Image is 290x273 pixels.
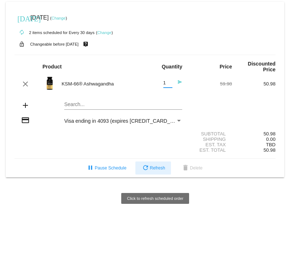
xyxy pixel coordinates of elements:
button: Pause Schedule [80,161,132,175]
strong: Price [220,64,232,70]
mat-icon: delete [181,164,190,173]
div: 59.98 [188,81,232,87]
img: Image-1-Carousel-Ash-1000x1000-Transp-v2.png [42,76,57,91]
mat-icon: [DATE] [17,14,26,22]
input: Quantity [163,80,172,86]
span: TBD [266,142,275,147]
div: KSM-66® Ashwagandha [58,81,145,87]
div: Est. Tax [188,142,232,147]
mat-icon: clear [21,80,30,88]
a: Change [52,16,66,20]
mat-icon: credit_card [21,116,30,125]
mat-icon: autorenew [17,28,26,37]
small: Changeable before [DATE] [30,42,79,46]
mat-select: Payment Method [64,118,182,124]
input: Search... [64,102,182,108]
span: 50.98 [264,147,275,153]
div: 50.98 [232,81,275,87]
div: 50.98 [232,131,275,136]
strong: Product [42,64,62,70]
small: ( ) [50,16,67,20]
button: Refresh [135,161,171,175]
span: Refresh [141,165,165,171]
button: Delete [175,161,208,175]
div: Est. Total [188,147,232,153]
mat-icon: send [173,80,182,88]
mat-icon: pause [86,164,95,173]
span: Visa ending in 4093 (expires [CREDIT_CARD_DATA]) [64,118,186,124]
mat-icon: live_help [81,39,90,49]
span: 0.00 [266,136,275,142]
small: 2 items scheduled for Every 30 days [15,30,94,35]
div: Subtotal [188,131,232,136]
mat-icon: lock_open [17,39,26,49]
div: Shipping [188,136,232,142]
span: Pause Schedule [86,165,126,171]
span: Delete [181,165,203,171]
a: Change [97,30,111,35]
strong: Discounted Price [248,61,275,72]
small: ( ) [96,30,113,35]
mat-icon: add [21,101,30,110]
mat-icon: refresh [141,164,150,173]
strong: Quantity [162,64,182,70]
